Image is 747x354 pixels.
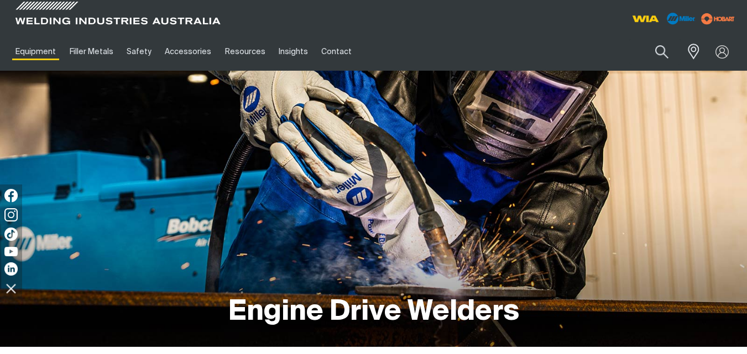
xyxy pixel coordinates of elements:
a: Equipment [9,33,62,71]
nav: Main [9,33,556,71]
a: Contact [315,33,358,71]
a: Accessories [158,33,218,71]
input: Product name or item number... [629,39,681,65]
img: hide socials [2,279,20,298]
button: Search products [643,39,681,65]
a: Filler Metals [62,33,119,71]
a: Safety [120,33,158,71]
img: Instagram [4,208,18,221]
a: Resources [218,33,272,71]
img: TikTok [4,228,18,241]
img: miller [698,10,738,27]
a: Insights [272,33,315,71]
h1: Engine Drive Welders [228,294,519,330]
img: LinkedIn [4,262,18,276]
img: YouTube [4,247,18,256]
img: Facebook [4,189,18,202]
